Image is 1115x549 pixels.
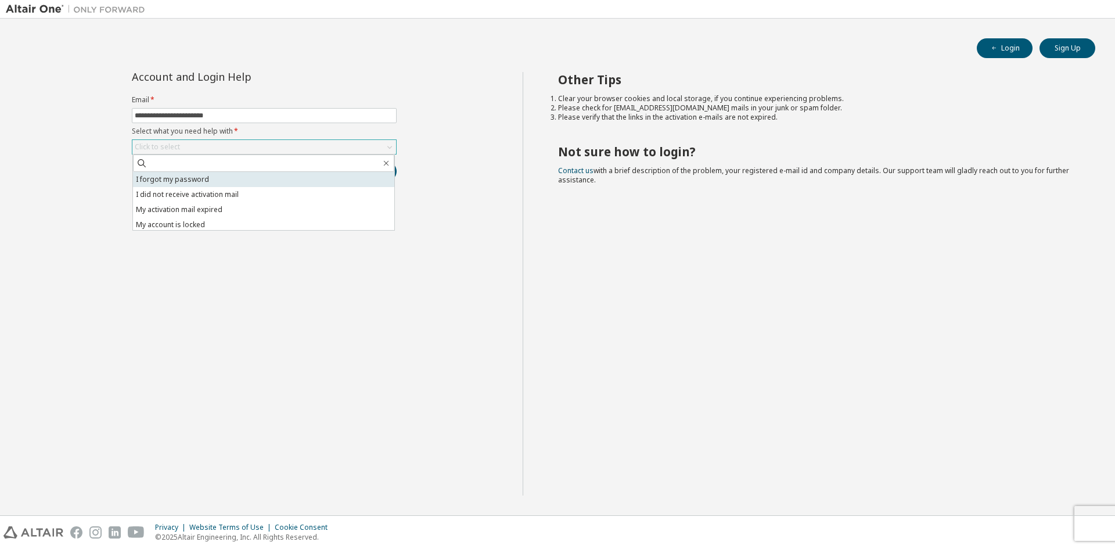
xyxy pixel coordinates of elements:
[132,95,397,105] label: Email
[6,3,151,15] img: Altair One
[155,532,334,542] p: © 2025 Altair Engineering, Inc. All Rights Reserved.
[3,526,63,539] img: altair_logo.svg
[977,38,1033,58] button: Login
[558,72,1075,87] h2: Other Tips
[132,140,396,154] div: Click to select
[135,142,180,152] div: Click to select
[558,144,1075,159] h2: Not sure how to login?
[132,127,397,136] label: Select what you need help with
[133,172,394,187] li: I forgot my password
[70,526,82,539] img: facebook.svg
[89,526,102,539] img: instagram.svg
[275,523,334,532] div: Cookie Consent
[558,166,1069,185] span: with a brief description of the problem, your registered e-mail id and company details. Our suppo...
[155,523,189,532] div: Privacy
[189,523,275,532] div: Website Terms of Use
[558,113,1075,122] li: Please verify that the links in the activation e-mails are not expired.
[109,526,121,539] img: linkedin.svg
[128,526,145,539] img: youtube.svg
[558,166,594,175] a: Contact us
[132,72,344,81] div: Account and Login Help
[558,94,1075,103] li: Clear your browser cookies and local storage, if you continue experiencing problems.
[1040,38,1095,58] button: Sign Up
[558,103,1075,113] li: Please check for [EMAIL_ADDRESS][DOMAIN_NAME] mails in your junk or spam folder.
